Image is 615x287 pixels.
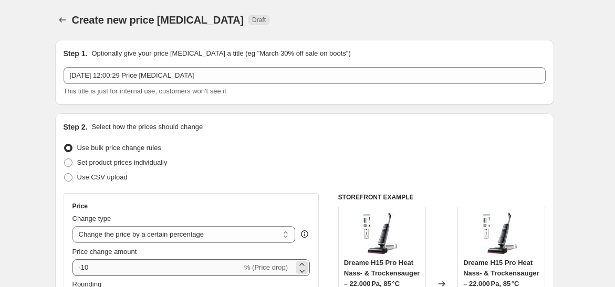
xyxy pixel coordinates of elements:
img: 61hZam4AqaL_80x.jpg [481,212,523,254]
span: This title is just for internal use, customers won't see it [64,87,226,95]
span: Change type [72,215,111,222]
span: Draft [252,16,266,24]
p: Select how the prices should change [91,122,203,132]
h6: STOREFRONT EXAMPLE [338,193,546,201]
span: Use CSV upload [77,173,128,181]
h3: Price [72,202,88,210]
span: Set product prices individually [77,158,168,166]
h2: Step 2. [64,122,88,132]
h2: Step 1. [64,48,88,59]
input: -15 [72,259,242,276]
p: Optionally give your price [MEDICAL_DATA] a title (eg "March 30% off sale on boots") [91,48,350,59]
span: Create new price [MEDICAL_DATA] [72,14,244,26]
input: 30% off holiday sale [64,67,546,84]
div: help [299,229,310,239]
span: % (Price drop) [244,263,288,271]
span: Use bulk price change rules [77,144,161,152]
button: Price change jobs [55,13,70,27]
span: Price change amount [72,248,137,256]
img: 61hZam4AqaL_80x.jpg [361,212,403,254]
